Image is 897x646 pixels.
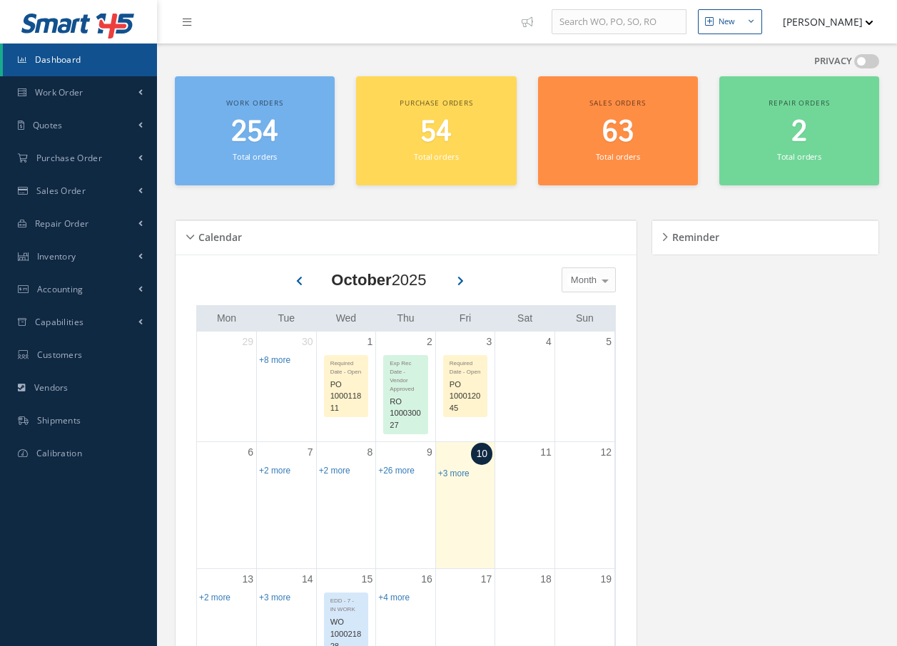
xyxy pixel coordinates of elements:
[299,569,316,590] a: October 14, 2025
[552,9,686,35] input: Search WO, PO, SO, RO
[331,268,426,292] div: 2025
[364,332,375,352] a: October 1, 2025
[231,112,278,153] span: 254
[769,98,829,108] span: Repair orders
[597,442,614,463] a: October 12, 2025
[719,76,879,185] a: Repair orders 2 Total orders
[573,309,597,327] a: Sunday
[197,441,257,569] td: October 6, 2025
[378,593,410,603] a: Show 4 more events
[36,185,86,197] span: Sales Order
[239,569,256,590] a: October 13, 2025
[378,466,415,476] a: Show 26 more events
[376,441,436,569] td: October 9, 2025
[305,442,316,463] a: October 7, 2025
[814,54,852,68] label: PRIVACY
[299,332,316,352] a: September 30, 2025
[384,356,427,394] div: Exp Rec Date - Vendor Approved
[602,112,634,153] span: 63
[597,569,614,590] a: October 19, 2025
[603,332,614,352] a: October 5, 2025
[538,76,698,185] a: Sales orders 63 Total orders
[233,151,277,162] small: Total orders
[769,8,873,36] button: [PERSON_NAME]
[257,332,317,442] td: September 30, 2025
[35,86,83,98] span: Work Order
[35,316,84,328] span: Capabilities
[37,414,81,426] span: Shipments
[175,76,335,185] a: Work orders 254 Total orders
[34,381,69,394] span: Vendors
[471,443,492,465] a: October 10, 2025
[325,593,368,614] div: EDD - 7 - IN WORK
[495,332,555,442] td: October 4, 2025
[698,9,762,34] button: New
[484,332,495,352] a: October 3, 2025
[515,309,535,327] a: Saturday
[424,442,435,463] a: October 9, 2025
[376,332,436,442] td: October 2, 2025
[35,53,81,66] span: Dashboard
[259,593,290,603] a: Show 3 more events
[37,283,83,295] span: Accounting
[245,442,256,463] a: October 6, 2025
[420,112,452,153] span: 54
[719,16,735,28] div: New
[444,376,487,416] div: PO 100012045
[589,98,645,108] span: Sales orders
[444,356,487,376] div: Required Date - Open
[554,441,614,569] td: October 12, 2025
[537,569,554,590] a: October 18, 2025
[37,349,83,361] span: Customers
[567,273,597,287] span: Month
[424,332,435,352] a: October 2, 2025
[319,466,350,476] a: Show 2 more events
[478,569,495,590] a: October 17, 2025
[435,332,495,442] td: October 3, 2025
[418,569,435,590] a: October 16, 2025
[275,309,298,327] a: Tuesday
[197,332,257,442] td: September 29, 2025
[214,309,239,327] a: Monday
[400,98,473,108] span: Purchase orders
[239,332,256,352] a: September 29, 2025
[37,250,76,262] span: Inventory
[414,151,458,162] small: Total orders
[438,468,470,478] a: Show 3 more events
[35,217,89,230] span: Repair Order
[33,119,63,131] span: Quotes
[495,441,555,569] td: October 11, 2025
[316,332,376,442] td: October 1, 2025
[333,309,360,327] a: Wednesday
[596,151,640,162] small: Total orders
[331,271,391,289] b: October
[325,356,368,376] div: Required Date - Open
[457,309,474,327] a: Friday
[259,466,290,476] a: Show 2 more events
[316,441,376,569] td: October 8, 2025
[226,98,283,108] span: Work orders
[384,394,427,434] div: RO 100030027
[3,43,157,76] a: Dashboard
[791,112,807,153] span: 2
[668,227,719,244] h5: Reminder
[356,76,516,185] a: Purchase orders 54 Total orders
[543,332,554,352] a: October 4, 2025
[364,442,375,463] a: October 8, 2025
[194,227,242,244] h5: Calendar
[777,151,821,162] small: Total orders
[394,309,417,327] a: Thursday
[36,152,102,164] span: Purchase Order
[199,593,230,603] a: Show 2 more events
[537,442,554,463] a: October 11, 2025
[259,355,290,365] a: Show 8 more events
[554,332,614,442] td: October 5, 2025
[36,447,82,459] span: Calibration
[325,376,368,416] div: PO 100011811
[435,441,495,569] td: October 10, 2025
[257,441,317,569] td: October 7, 2025
[359,569,376,590] a: October 15, 2025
